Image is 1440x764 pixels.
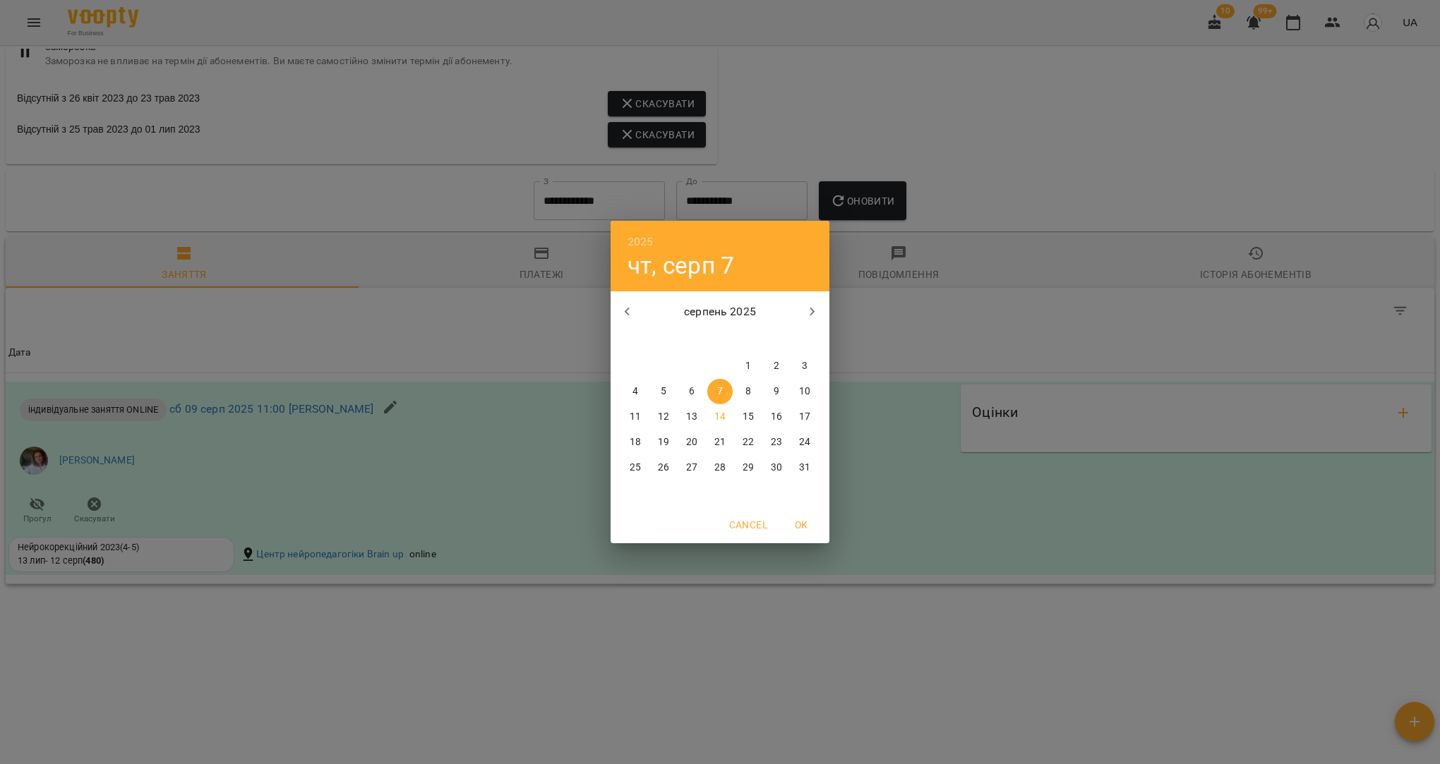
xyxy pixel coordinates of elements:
p: 26 [658,461,669,475]
button: 29 [736,455,761,480]
p: 1 [745,359,751,373]
button: 25 [623,455,648,480]
button: 30 [764,455,789,480]
p: 12 [658,410,669,424]
button: 16 [764,404,789,430]
span: чт [707,332,733,346]
button: 24 [792,430,817,455]
button: 5 [651,379,676,404]
button: 27 [679,455,704,480]
span: ср [679,332,704,346]
p: 13 [686,410,697,424]
button: 21 [707,430,733,455]
button: 17 [792,404,817,430]
p: 16 [771,410,782,424]
p: 23 [771,435,782,449]
p: 2 [774,359,779,373]
button: 1 [736,353,761,379]
button: 26 [651,455,676,480]
button: 12 [651,404,676,430]
button: 13 [679,404,704,430]
span: нд [792,332,817,346]
button: 18 [623,430,648,455]
button: Cancel [724,512,773,538]
p: 17 [799,410,810,424]
p: 6 [689,384,695,399]
p: 11 [630,410,641,424]
button: 8 [736,379,761,404]
p: 18 [630,435,641,449]
button: 20 [679,430,704,455]
p: 27 [686,461,697,475]
p: 9 [774,384,779,399]
p: 30 [771,461,782,475]
button: 15 [736,404,761,430]
p: 21 [714,435,726,449]
p: 4 [632,384,638,399]
button: 7 [707,379,733,404]
span: пн [623,332,648,346]
p: 31 [799,461,810,475]
p: 24 [799,435,810,449]
span: вт [651,332,676,346]
p: 20 [686,435,697,449]
button: 10 [792,379,817,404]
span: OK [784,516,818,533]
p: 29 [743,461,754,475]
p: 28 [714,461,726,475]
button: 31 [792,455,817,480]
button: 3 [792,353,817,379]
p: 7 [717,384,723,399]
span: Cancel [729,516,767,533]
button: 4 [623,379,648,404]
button: 2 [764,353,789,379]
p: 19 [658,435,669,449]
button: 6 [679,379,704,404]
button: 22 [736,430,761,455]
p: 22 [743,435,754,449]
button: 28 [707,455,733,480]
p: 8 [745,384,751,399]
p: 10 [799,384,810,399]
button: 9 [764,379,789,404]
button: чт, серп 7 [628,251,734,280]
span: пт [736,332,761,346]
span: сб [764,332,789,346]
p: 14 [714,410,726,424]
button: 11 [623,404,648,430]
p: серпень 2025 [644,303,796,320]
p: 3 [802,359,808,373]
button: 2025 [628,232,654,252]
button: 23 [764,430,789,455]
button: 14 [707,404,733,430]
p: 25 [630,461,641,475]
p: 15 [743,410,754,424]
button: 19 [651,430,676,455]
p: 5 [661,384,666,399]
button: OK [779,512,824,538]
